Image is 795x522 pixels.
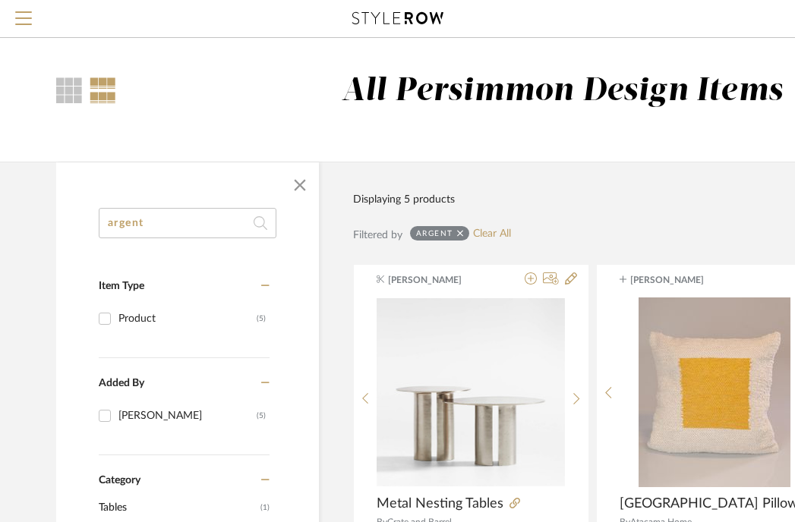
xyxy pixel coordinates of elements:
div: Product [118,307,257,331]
div: 0 [377,297,565,487]
span: Added By [99,378,144,388]
div: (5) [257,404,266,428]
div: [PERSON_NAME] [118,404,257,428]
span: Category [99,474,140,487]
div: (5) [257,307,266,331]
div: All Persimmon Design Items [342,72,783,111]
div: Filtered by [353,227,402,244]
a: Clear All [473,228,511,241]
span: Metal Nesting Tables [377,495,503,512]
span: (1) [260,495,270,520]
span: [PERSON_NAME] [388,273,484,287]
img: Metal Nesting Tables [377,298,565,486]
span: Tables [99,495,257,520]
button: Close [285,170,315,200]
div: Displaying 5 products [353,191,455,208]
div: argent [416,228,453,238]
span: Item Type [99,281,144,291]
input: Search within 5 results [99,208,276,238]
img: Casa Cubista Square Pillow [639,297,790,487]
span: [PERSON_NAME] [630,273,726,287]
